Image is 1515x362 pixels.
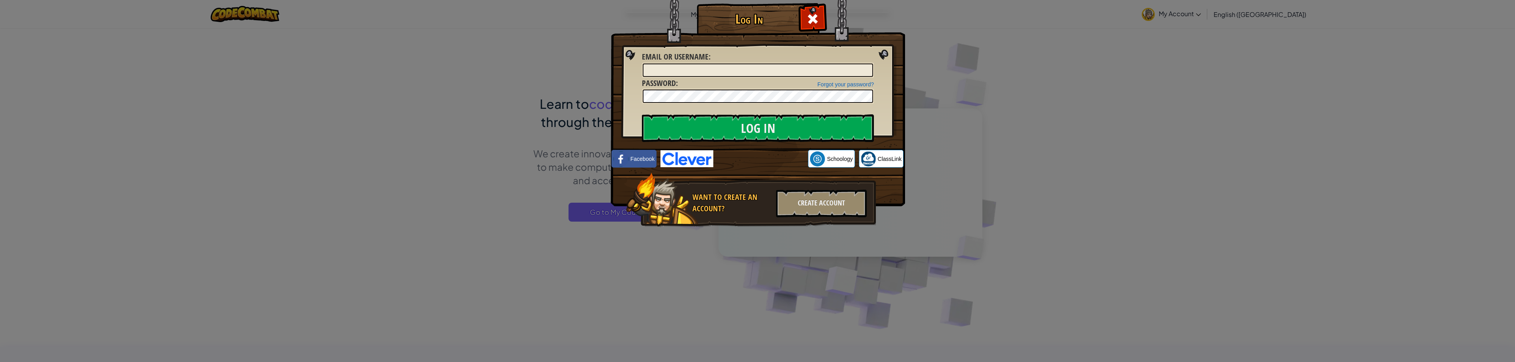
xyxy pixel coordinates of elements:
[642,51,709,62] span: Email or Username
[692,192,771,214] div: Want to create an account?
[660,150,713,167] img: clever-logo-blue.png
[642,78,678,89] label: :
[776,190,867,217] div: Create Account
[817,81,874,88] a: Forgot your password?
[861,151,876,166] img: classlink-logo-small.png
[642,114,874,142] input: Log In
[827,155,853,163] span: Schoology
[878,155,902,163] span: ClassLink
[613,151,628,166] img: facebook_small.png
[810,151,825,166] img: schoology.png
[699,12,799,26] h1: Log In
[630,155,655,163] span: Facebook
[642,51,711,63] label: :
[713,150,808,168] iframe: Sign in with Google Button
[642,78,676,88] span: Password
